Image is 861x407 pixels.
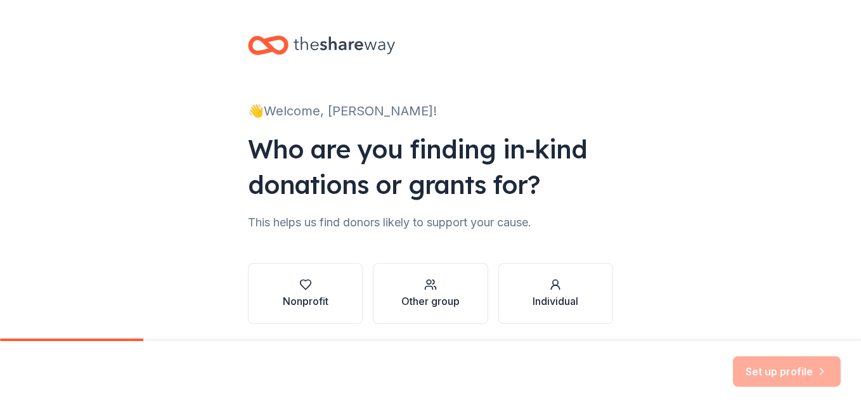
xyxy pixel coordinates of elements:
[283,294,328,309] div: Nonprofit
[248,101,613,121] div: 👋 Welcome, [PERSON_NAME]!
[533,294,578,309] div: Individual
[248,131,613,202] div: Who are you finding in-kind donations or grants for?
[401,294,460,309] div: Other group
[498,263,613,324] button: Individual
[373,263,488,324] button: Other group
[248,263,363,324] button: Nonprofit
[248,212,613,233] div: This helps us find donors likely to support your cause.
